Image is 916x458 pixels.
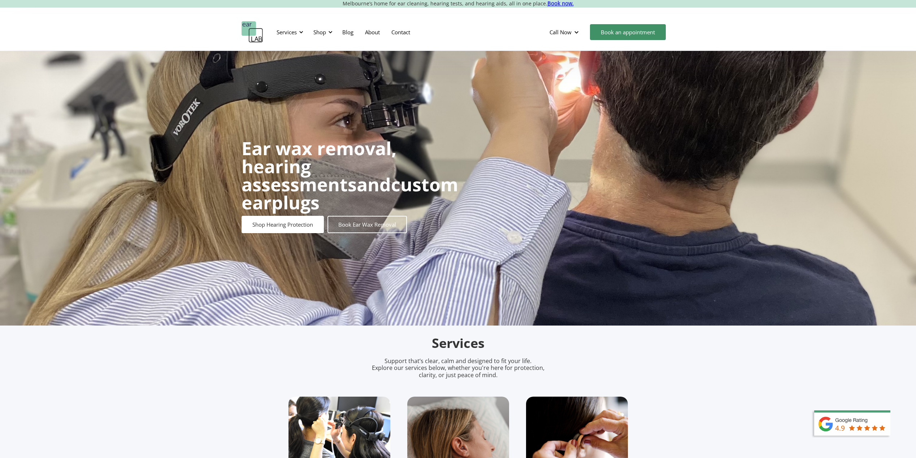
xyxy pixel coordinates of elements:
[272,21,305,43] div: Services
[386,22,416,43] a: Contact
[337,22,359,43] a: Blog
[544,21,586,43] div: Call Now
[363,358,554,379] p: Support that’s clear, calm and designed to fit your life. Explore our services below, whether you...
[242,21,263,43] a: home
[242,136,396,197] strong: Ear wax removal, hearing assessments
[242,216,324,233] a: Shop Hearing Protection
[550,29,572,36] div: Call Now
[309,21,335,43] div: Shop
[327,216,407,233] a: Book Ear Wax Removal
[590,24,666,40] a: Book an appointment
[242,139,458,211] h1: and
[359,22,386,43] a: About
[288,335,628,352] h2: Services
[277,29,297,36] div: Services
[313,29,326,36] div: Shop
[242,172,458,215] strong: custom earplugs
